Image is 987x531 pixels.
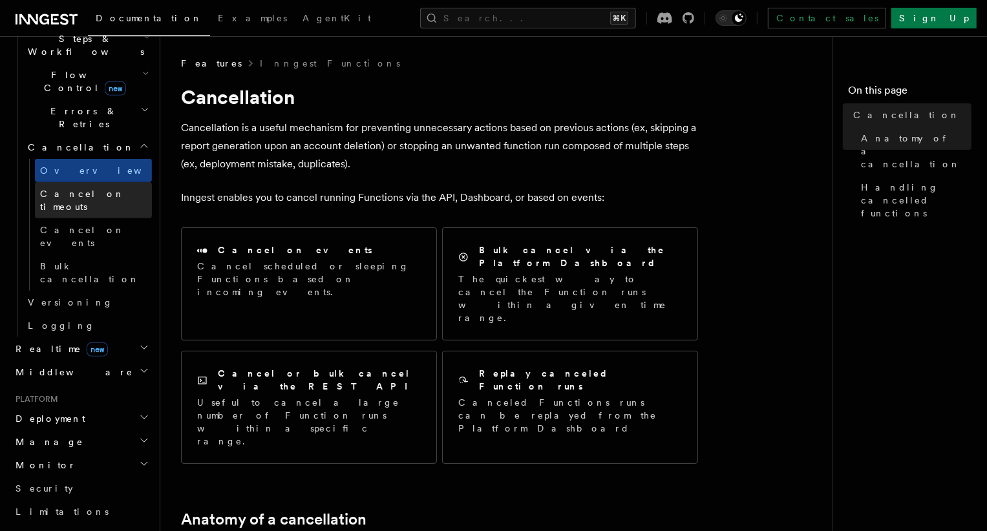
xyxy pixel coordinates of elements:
span: Bulk cancellation [40,261,140,284]
span: Handling cancelled functions [861,181,971,220]
a: Handling cancelled functions [856,176,971,225]
a: Cancel or bulk cancel via the REST APIUseful to cancel a large number of Function runs within a s... [181,351,437,464]
kbd: ⌘K [610,12,628,25]
div: Cancellation [23,159,152,291]
a: Bulk cancellation [35,255,152,291]
button: Middleware [10,360,152,384]
span: Documentation [96,13,202,23]
span: Security [16,483,73,494]
h2: Cancel on events [218,244,372,256]
span: new [105,81,126,96]
a: Sign Up [891,8,977,28]
button: Flow Controlnew [23,63,152,99]
span: Monitor [10,459,76,472]
span: Cancel on events [40,225,125,248]
span: Logging [28,320,95,331]
div: Inngest Functions [10,4,152,337]
a: Anatomy of a cancellation [856,127,971,176]
a: Cancellation [848,103,971,127]
a: Cancel on events [35,218,152,255]
a: Documentation [88,4,210,36]
p: Useful to cancel a large number of Function runs within a specific range. [197,396,421,448]
h4: On this page [848,83,971,103]
span: new [87,342,108,357]
a: Examples [210,4,295,35]
span: Manage [10,435,83,448]
span: Deployment [10,412,85,425]
a: Replay canceled Function runsCanceled Functions runs can be replayed from the Platform Dashboard [442,351,698,464]
a: Contact sales [768,8,886,28]
h2: Cancel or bulk cancel via the REST API [218,367,421,393]
a: Versioning [23,291,152,314]
a: Bulk cancel via the Platform DashboardThe quickest way to cancel the Function runs within a given... [442,227,698,340]
span: Platform [10,394,58,404]
span: Middleware [10,366,133,379]
a: Anatomy of a cancellation [181,510,366,528]
a: Limitations [10,500,152,523]
span: Realtime [10,342,108,355]
button: Errors & Retries [23,99,152,136]
a: AgentKit [295,4,379,35]
span: AgentKit [302,13,371,23]
p: Canceled Functions runs can be replayed from the Platform Dashboard [458,396,682,435]
span: Anatomy of a cancellation [861,132,971,171]
span: Limitations [16,506,109,517]
span: Errors & Retries [23,105,140,130]
button: Cancellation [23,136,152,159]
a: Inngest Functions [260,57,400,70]
button: Monitor [10,453,152,477]
span: Examples [218,13,287,23]
h1: Cancellation [181,85,698,109]
h2: Replay canceled Function runs [479,367,682,393]
span: Features [181,57,242,70]
span: Overview [40,165,173,176]
p: Inngest enables you to cancel running Functions via the API, Dashboard, or based on events: [181,189,698,207]
span: Cancellation [23,141,134,154]
span: Cancel on timeouts [40,189,125,212]
p: Cancel scheduled or sleeping Functions based on incoming events. [197,260,421,298]
a: Cancel on timeouts [35,182,152,218]
a: Logging [23,314,152,337]
span: Flow Control [23,68,142,94]
button: Search...⌘K [420,8,636,28]
span: Versioning [28,297,113,307]
button: Toggle dark mode [716,10,747,26]
p: The quickest way to cancel the Function runs within a given time range. [458,273,682,324]
a: Security [10,477,152,500]
p: Cancellation is a useful mechanism for preventing unnecessary actions based on previous actions (... [181,119,698,173]
span: Cancellation [853,109,960,121]
button: Deployment [10,407,152,430]
a: Overview [35,159,152,182]
span: Steps & Workflows [23,32,144,58]
button: Steps & Workflows [23,27,152,63]
h2: Bulk cancel via the Platform Dashboard [479,244,682,269]
button: Realtimenew [10,337,152,360]
button: Manage [10,430,152,453]
a: Cancel on eventsCancel scheduled or sleeping Functions based on incoming events. [181,227,437,340]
